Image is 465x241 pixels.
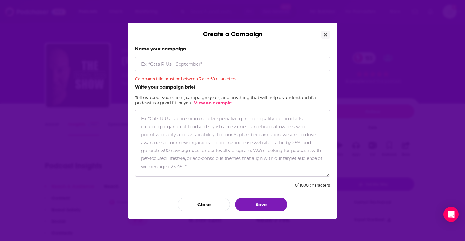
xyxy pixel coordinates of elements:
label: Name your campaign [135,46,330,52]
div: Campaign title must be between 3 and 50 characters. [135,77,330,84]
a: View an example. [194,100,232,105]
div: Create a Campaign [128,23,337,38]
h2: Tell us about your client, campaign goals, and anything that will help us understand if a podcast... [135,95,330,105]
label: Write your campaign brief [135,84,330,90]
button: Close [178,198,230,211]
button: Close [321,31,330,39]
div: 0 / 1000 characters [295,183,330,188]
input: Ex: “Cats R Us - September” [135,57,330,71]
button: Save [235,198,287,211]
div: Open Intercom Messenger [443,207,459,222]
